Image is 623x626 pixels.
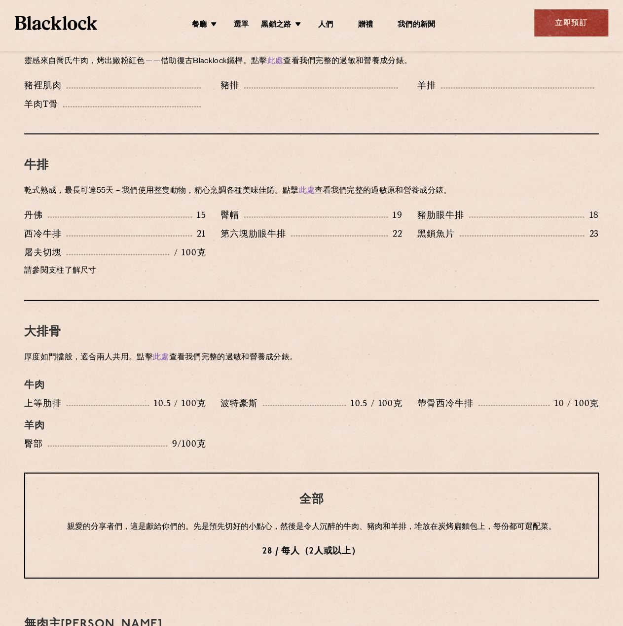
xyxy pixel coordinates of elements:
a: 我們的新聞 [398,20,435,31]
font: 第六塊肋眼牛排 [220,228,286,238]
img: BL_Textured_Logo-footer-cropped.svg [15,16,97,30]
font: 28 / 每人（2人或以上） [262,547,361,556]
font: 15 [197,209,206,219]
font: 屠夫切塊 [24,247,62,256]
font: 豬排 [220,80,239,90]
font: 10 / 100克 [554,398,599,407]
font: 乾式熟成，最長可達55天－我們使用整隻動物，精心烹調各種美味佳餚。點擊 [24,187,299,194]
font: 23 [589,228,599,238]
font: 羊肉 [24,420,45,430]
font: 帶骨西冷牛排 [417,398,474,407]
a: 此處 [267,58,284,65]
font: 18 [589,209,599,219]
font: 羊肉T骨 [24,99,58,108]
font: 波特豪斯 [220,398,258,407]
font: 大排骨 [24,326,61,338]
font: 豬肋眼牛排 [417,209,464,219]
font: 立即預訂 [555,20,587,27]
font: 選單 [234,21,249,29]
font: 上等肋排 [24,398,62,407]
font: 黑鎖魚片 [417,228,455,238]
a: 贈禮 [358,20,373,31]
font: 10.5 / 100克 [154,398,206,407]
font: 羊排 [417,80,436,90]
a: 餐廳 [191,20,206,31]
font: 丹佛 [24,209,43,219]
a: 黑鎖之路 [261,20,291,31]
font: 牛肉 [24,380,45,390]
a: 此處 [153,353,169,361]
font: 查看我們完整的過敏和營養成分錶。 [169,353,297,361]
a: 人們 [318,20,333,31]
font: 查看我們完整的過敏原和營養成分錶。 [315,187,451,194]
font: 親愛的分享者們，這是獻給你們的。先是預先切好的小點心，然後是令人沉醉的牛肉、豬肉和羊排，堆放在炭烤扁麵包上，每份都可選配菜。 [67,523,556,530]
font: 靈感來自喬氏牛肉，烤出嫩粉紅色——借助復古Blacklock鐵桿。點擊 [24,58,267,65]
font: 全部 [299,493,324,505]
font: / 100克 [174,247,206,256]
a: 此處 [299,187,315,194]
font: 黑鎖之路 [261,21,291,29]
font: 查看我們完整的過敏和營養成分錶。 [283,58,412,65]
font: 22 [393,228,403,238]
font: 厚度如門擋般，適合兩人共用。點擊 [24,353,153,361]
font: 豬裡肌肉 [24,80,62,90]
font: 贈禮 [358,21,373,29]
font: 21 [197,228,206,238]
font: 19 [393,209,403,219]
font: 我們的新聞 [398,21,435,29]
font: 西冷牛排 [24,228,62,238]
font: 人們 [318,21,333,29]
font: 臀帽 [220,209,239,219]
font: 請參閱支柱了解尺寸 [24,267,97,274]
font: 臀部 [24,438,43,448]
a: 選單 [234,20,249,31]
font: 餐廳 [191,21,206,29]
font: 10.5 / 100克 [351,398,403,407]
font: 9/100克 [172,438,206,448]
font: 牛排 [24,159,49,171]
